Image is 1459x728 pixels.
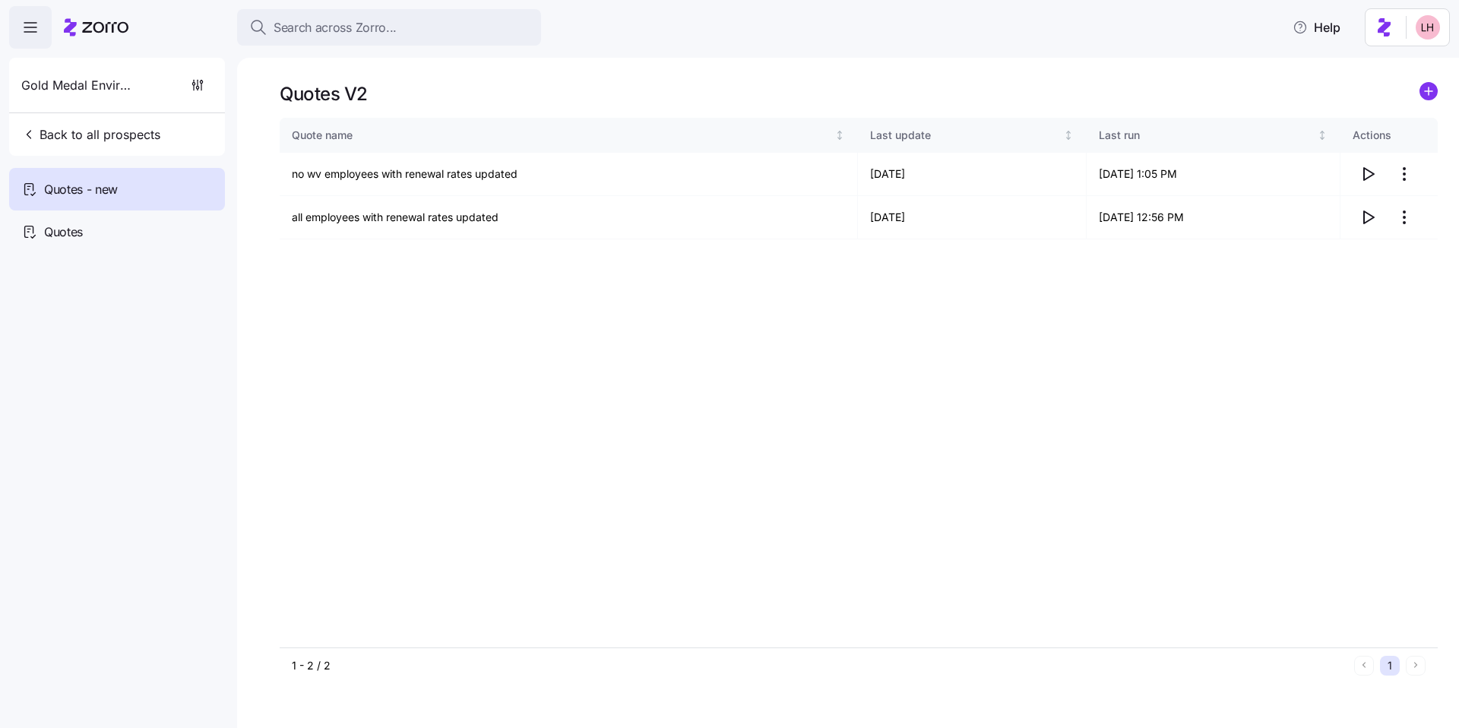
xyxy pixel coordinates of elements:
[9,168,225,210] a: Quotes - new
[1087,196,1340,239] td: [DATE] 12:56 PM
[21,76,131,95] span: Gold Medal Environmental
[1099,127,1315,144] div: Last run
[870,127,1060,144] div: Last update
[292,127,831,144] div: Quote name
[9,210,225,253] a: Quotes
[1293,18,1340,36] span: Help
[1087,153,1340,196] td: [DATE] 1:05 PM
[858,118,1087,153] th: Last updateNot sorted
[280,118,858,153] th: Quote nameNot sorted
[1406,656,1426,676] button: Next page
[292,658,1348,673] div: 1 - 2 / 2
[1063,130,1074,141] div: Not sorted
[274,18,397,37] span: Search across Zorro...
[1419,82,1438,106] a: add icon
[1419,82,1438,100] svg: add icon
[858,196,1087,239] td: [DATE]
[1087,118,1340,153] th: Last runNot sorted
[1416,15,1440,40] img: 8ac9784bd0c5ae1e7e1202a2aac67deb
[834,130,845,141] div: Not sorted
[858,153,1087,196] td: [DATE]
[21,125,160,144] span: Back to all prospects
[1353,127,1426,144] div: Actions
[280,153,858,196] td: no wv employees with renewal rates updated
[15,119,166,150] button: Back to all prospects
[237,9,541,46] button: Search across Zorro...
[1354,656,1374,676] button: Previous page
[280,82,368,106] h1: Quotes V2
[1280,12,1353,43] button: Help
[1317,130,1328,141] div: Not sorted
[44,223,83,242] span: Quotes
[280,196,858,239] td: all employees with renewal rates updated
[44,180,118,199] span: Quotes - new
[1380,656,1400,676] button: 1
